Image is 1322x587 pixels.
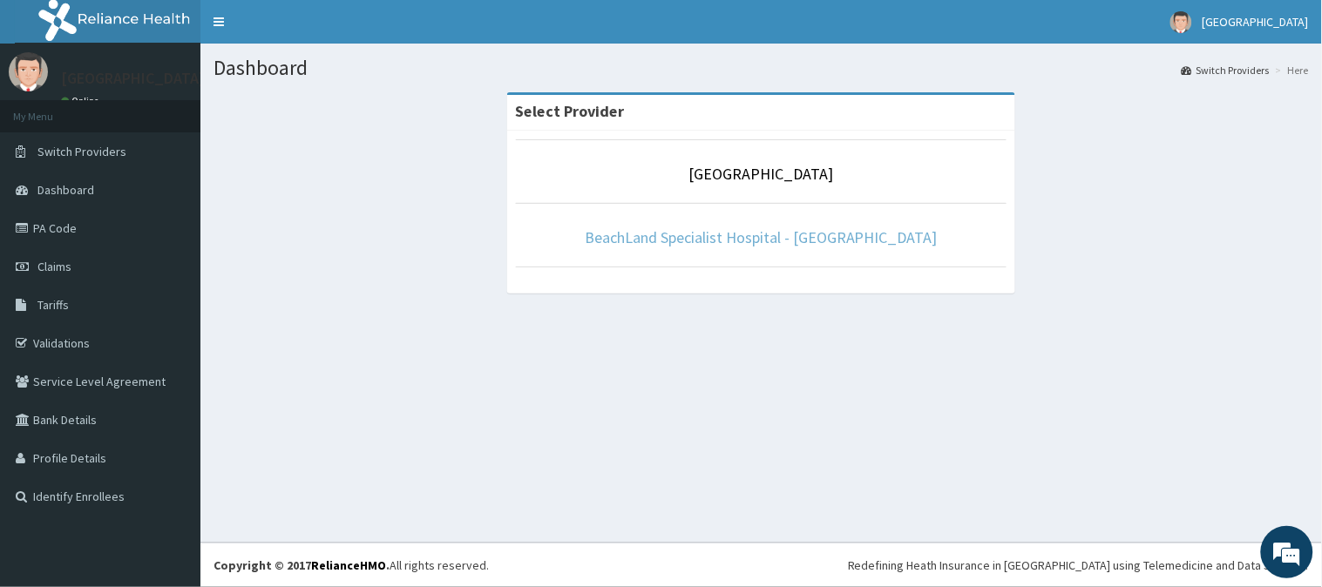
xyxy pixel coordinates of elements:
img: User Image [9,52,48,91]
footer: All rights reserved. [200,543,1322,587]
img: d_794563401_company_1708531726252_794563401 [32,87,71,131]
strong: Select Provider [516,101,625,121]
li: Here [1271,63,1309,78]
a: RelianceHMO [311,557,386,573]
textarea: Type your message and hit 'Enter' [9,397,332,458]
div: Redefining Heath Insurance in [GEOGRAPHIC_DATA] using Telemedicine and Data Science! [848,557,1309,574]
a: [GEOGRAPHIC_DATA] [689,164,834,184]
span: Switch Providers [37,144,126,159]
span: Tariffs [37,297,69,313]
span: Claims [37,259,71,274]
p: [GEOGRAPHIC_DATA] [61,71,205,86]
span: Dashboard [37,182,94,198]
a: Switch Providers [1182,63,1270,78]
a: Online [61,95,103,107]
a: BeachLand Specialist Hospital - [GEOGRAPHIC_DATA] [585,227,938,247]
span: [GEOGRAPHIC_DATA] [1203,14,1309,30]
strong: Copyright © 2017 . [214,557,390,573]
img: User Image [1170,11,1192,33]
span: We're online! [101,180,241,356]
h1: Dashboard [214,57,1309,79]
div: Minimize live chat window [286,9,328,51]
div: Chat with us now [91,98,293,120]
